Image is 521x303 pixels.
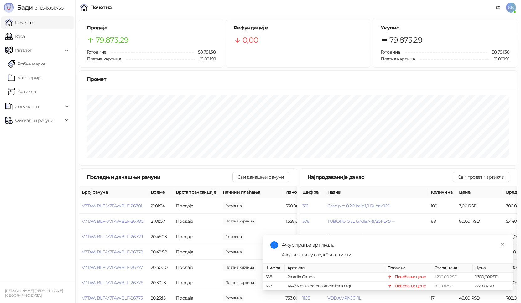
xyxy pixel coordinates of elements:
[302,295,310,301] button: 1165
[263,264,285,273] th: Шифра
[82,249,143,255] button: V7TAWBLF-V7TAWBLF-26778
[283,229,330,244] td: 225,00 RSD
[223,202,244,209] span: 558,00
[5,30,25,43] a: Каса
[5,289,63,298] small: [PERSON_NAME] [PERSON_NAME] [GEOGRAPHIC_DATA]
[473,282,513,291] td: 85,00 RSD
[79,186,148,198] th: Број рачуна
[173,198,220,214] td: Продаја
[223,295,244,301] span: 753,00
[223,264,256,271] span: 2.651,51
[173,214,220,229] td: Продаја
[282,251,506,258] div: Ажурирани су следећи артикли:
[302,218,310,224] button: 376
[385,264,432,273] th: Промена
[428,229,456,244] td: 35
[283,198,330,214] td: 558,00 RSD
[15,100,39,113] span: Документи
[456,229,503,244] td: 17,00 RSD
[87,49,106,55] span: Готовина
[263,273,285,282] td: 588
[148,260,173,275] td: 20:40:50
[232,172,289,182] button: Сви данашњи рачуни
[82,264,143,270] button: V7TAWBLF-V7TAWBLF-26777
[389,34,422,46] span: 79.873,29
[428,198,456,214] td: 100
[381,24,509,32] h5: Укупно
[325,186,428,198] th: Назив
[8,85,36,98] a: ArtikliАртикли
[270,241,278,249] span: info-circle
[17,4,33,11] span: Бади
[8,58,45,70] a: Робне марке
[395,274,426,280] div: Повећање цене
[148,214,173,229] td: 21:01:07
[487,49,509,55] span: 58.781,38
[456,214,503,229] td: 80,00 RSD
[435,274,457,279] span: 1.200,00 RSD
[381,49,400,55] span: Готовина
[223,279,256,286] span: 1.575,00
[302,203,309,209] button: 301
[456,186,503,198] th: Цена
[173,244,220,260] td: Продаја
[302,234,310,239] button: 459
[173,229,220,244] td: Продаја
[87,173,232,181] div: Последњи данашњи рачуни
[327,218,395,224] button: TUBORG 0.5L GAJBA-(1/20)-LAV---
[223,218,256,225] span: 1.558,00
[456,198,503,214] td: 3,00 RSD
[489,55,509,62] span: 21.091,91
[285,273,385,282] td: Paladin Gauda
[473,273,513,282] td: 1.300,00 RSD
[223,233,244,240] span: 225,00
[242,34,258,46] span: 0,00
[82,280,143,285] button: V7TAWBLF-V7TAWBLF-26776
[327,203,390,209] button: Case pvc 0.20 bele 1/1 Rudax 100
[506,3,516,13] span: SB
[90,5,112,10] div: Почетна
[300,186,325,198] th: Шифра
[4,3,14,13] img: Logo
[500,243,505,247] span: close
[453,172,509,182] button: Сви продати артикли
[87,56,121,62] span: Платна картица
[8,71,42,84] a: Категорије
[493,3,503,13] a: Документација
[223,248,244,255] span: 405,00
[435,284,453,288] span: 80,00 RSD
[327,295,361,301] button: VODA VRNJCI 1L
[282,241,506,249] div: Ажурирање артикала
[428,186,456,198] th: Количина
[148,244,173,260] td: 20:42:58
[148,275,173,290] td: 20:30:13
[15,44,32,56] span: Каталог
[234,24,362,32] h5: Рефундације
[327,234,362,239] button: [PERSON_NAME]
[428,214,456,229] td: 68
[195,55,216,62] span: 21.091,91
[82,234,143,239] button: V7TAWBLF-V7TAWBLF-26779
[283,214,330,229] td: 1.558,00 RSD
[173,275,220,290] td: Продаја
[82,295,143,301] button: V7TAWBLF-V7TAWBLF-26775
[82,203,142,209] button: V7TAWBLF-V7TAWBLF-26781
[82,218,143,224] button: V7TAWBLF-V7TAWBLF-26780
[148,186,173,198] th: Време
[148,229,173,244] td: 20:45:23
[5,16,33,29] a: Почетна
[473,264,513,273] th: Цена
[499,241,506,248] a: Close
[220,186,283,198] th: Начини плаћања
[173,186,220,198] th: Врста трансакције
[381,56,415,62] span: Платна картица
[87,24,216,32] h5: Продаје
